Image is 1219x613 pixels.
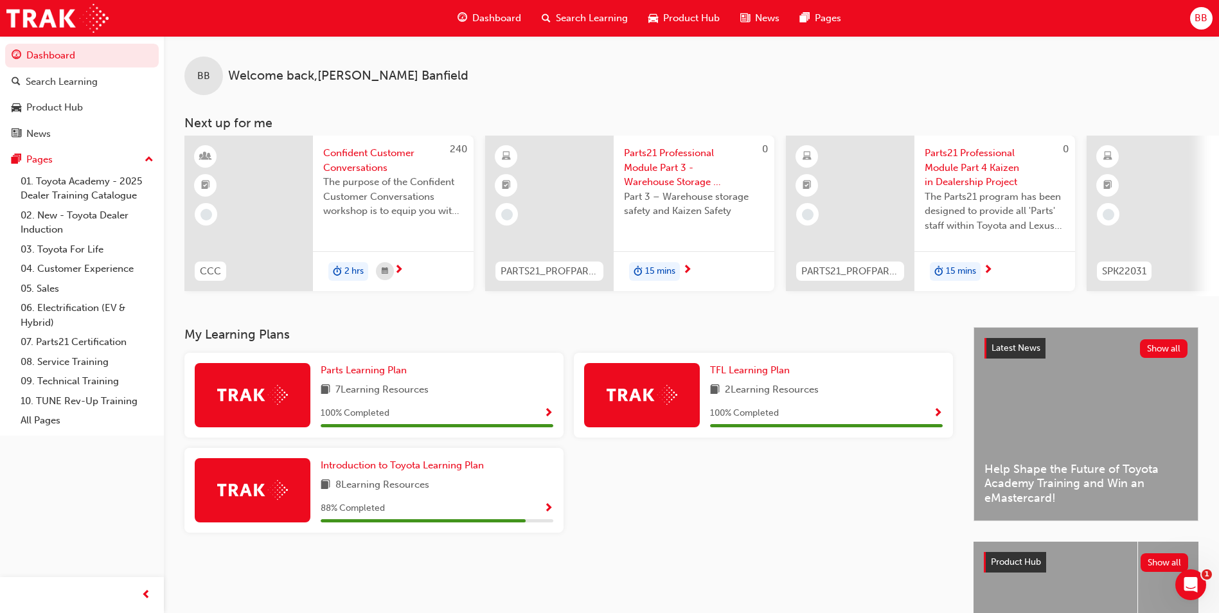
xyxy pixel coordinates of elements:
[755,11,779,26] span: News
[321,458,489,473] a: Introduction to Toyota Learning Plan
[321,364,407,376] span: Parts Learning Plan
[984,462,1188,506] span: Help Shape the Future of Toyota Academy Training and Win an eMastercard!
[5,148,159,172] button: Pages
[217,480,288,500] img: Trak
[682,265,692,276] span: next-icon
[645,264,675,279] span: 15 mins
[983,265,993,276] span: next-icon
[544,501,553,517] button: Show Progress
[15,411,159,431] a: All Pages
[321,382,330,398] span: book-icon
[800,10,810,26] span: pages-icon
[26,75,98,89] div: Search Learning
[344,264,364,279] span: 2 hrs
[710,406,779,421] span: 100 % Completed
[5,70,159,94] a: Search Learning
[624,190,764,218] span: Part 3 – Warehouse storage safety and Kaizen Safety
[15,259,159,279] a: 04. Customer Experience
[5,44,159,67] a: Dashboard
[450,143,467,155] span: 240
[501,264,598,279] span: PARTS21_PROFPART3_0923_EL
[394,265,404,276] span: next-icon
[933,408,943,420] span: Show Progress
[164,116,1219,130] h3: Next up for me
[382,263,388,280] span: calendar-icon
[201,177,210,194] span: booktick-icon
[26,127,51,141] div: News
[933,405,943,422] button: Show Progress
[141,587,151,603] span: prev-icon
[946,264,976,279] span: 15 mins
[544,408,553,420] span: Show Progress
[786,136,1075,291] a: 0PARTS21_PROFPART4_0923_ELParts21 Professional Module Part 4 Kaizen in Dealership ProjectThe Part...
[991,556,1041,567] span: Product Hub
[15,391,159,411] a: 10. TUNE Rev-Up Training
[472,11,521,26] span: Dashboard
[710,382,720,398] span: book-icon
[1063,143,1069,155] span: 0
[26,100,83,115] div: Product Hub
[762,143,768,155] span: 0
[815,11,841,26] span: Pages
[6,4,109,33] a: Trak
[1202,569,1212,580] span: 1
[1140,339,1188,358] button: Show all
[321,363,412,378] a: Parts Learning Plan
[15,279,159,299] a: 05. Sales
[321,477,330,493] span: book-icon
[447,5,531,31] a: guage-iconDashboard
[710,364,790,376] span: TFL Learning Plan
[5,41,159,148] button: DashboardSearch LearningProduct HubNews
[925,146,1065,190] span: Parts21 Professional Module Part 4 Kaizen in Dealership Project
[12,154,21,166] span: pages-icon
[228,69,468,84] span: Welcome back , [PERSON_NAME] Banfield
[26,152,53,167] div: Pages
[5,122,159,146] a: News
[5,96,159,120] a: Product Hub
[1190,7,1213,30] button: BB
[531,5,638,31] a: search-iconSearch Learning
[974,327,1198,521] a: Latest NewsShow allHelp Shape the Future of Toyota Academy Training and Win an eMastercard!
[1103,148,1112,165] span: learningResourceType_ELEARNING-icon
[201,148,210,165] span: learningResourceType_INSTRUCTOR_LED-icon
[544,503,553,515] span: Show Progress
[624,146,764,190] span: Parts21 Professional Module Part 3 - Warehouse Storage & Safety
[607,385,677,405] img: Trak
[335,382,429,398] span: 7 Learning Resources
[934,263,943,280] span: duration-icon
[638,5,730,31] a: car-iconProduct Hub
[12,50,21,62] span: guage-icon
[984,338,1188,359] a: Latest NewsShow all
[458,10,467,26] span: guage-icon
[321,501,385,516] span: 88 % Completed
[12,102,21,114] span: car-icon
[12,76,21,88] span: search-icon
[725,382,819,398] span: 2 Learning Resources
[15,352,159,372] a: 08. Service Training
[323,146,463,175] span: Confident Customer Conversations
[197,69,210,84] span: BB
[803,148,812,165] span: learningResourceType_ELEARNING-icon
[925,190,1065,233] span: The Parts21 program has been designed to provide all 'Parts' staff within Toyota and Lexus Dealer...
[1175,569,1206,600] iframe: Intercom live chat
[1141,553,1189,572] button: Show all
[145,152,154,168] span: up-icon
[710,363,795,378] a: TFL Learning Plan
[321,459,484,471] span: Introduction to Toyota Learning Plan
[333,263,342,280] span: duration-icon
[634,263,643,280] span: duration-icon
[15,332,159,352] a: 07. Parts21 Certification
[790,5,851,31] a: pages-iconPages
[502,177,511,194] span: booktick-icon
[1103,209,1114,220] span: learningRecordVerb_NONE-icon
[335,477,429,493] span: 8 Learning Resources
[15,172,159,206] a: 01. Toyota Academy - 2025 Dealer Training Catalogue
[1102,264,1146,279] span: SPK22031
[740,10,750,26] span: news-icon
[803,177,812,194] span: booktick-icon
[15,206,159,240] a: 02. New - Toyota Dealer Induction
[1195,11,1207,26] span: BB
[15,240,159,260] a: 03. Toyota For Life
[801,264,899,279] span: PARTS21_PROFPART4_0923_EL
